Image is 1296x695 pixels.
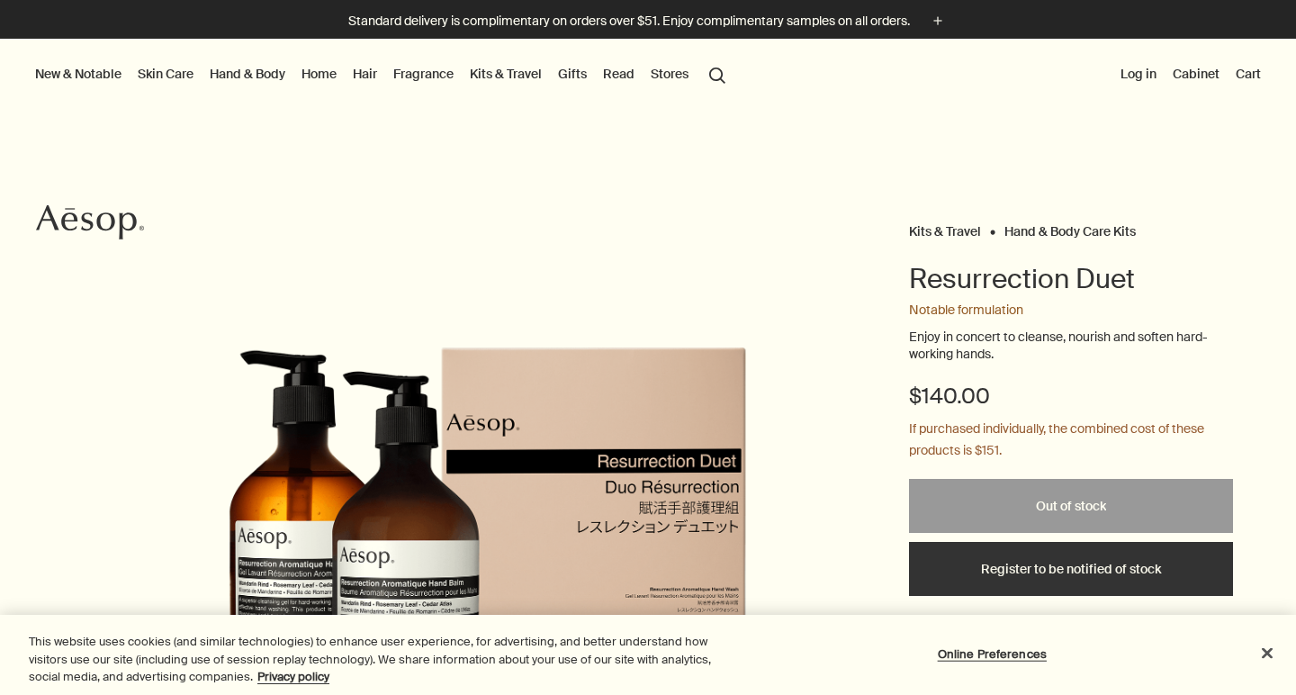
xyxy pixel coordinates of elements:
h1: Resurrection Duet [909,261,1233,297]
p: If purchased individually, the combined cost of these products is $151. [909,419,1233,462]
a: Hair [349,62,381,86]
a: Kits & Travel [909,223,981,231]
button: Out of stock - $140.00 [909,479,1233,533]
button: Open search [701,57,733,91]
nav: supplementary [1117,39,1264,111]
button: New & Notable [31,62,125,86]
svg: Aesop [36,204,144,240]
a: Aesop [31,200,148,249]
a: Fragrance [390,62,457,86]
button: Cart [1232,62,1264,86]
div: This website uses cookies (and similar technologies) to enhance user experience, for advertising,... [29,633,713,686]
nav: primary [31,39,733,111]
a: Read [599,62,638,86]
a: More information about your privacy, opens in a new tab [257,669,329,684]
span: $140.00 [909,382,990,411]
button: Save to cabinet [909,614,1017,646]
a: Gifts [554,62,590,86]
a: Hand & Body [206,62,289,86]
a: Kits & Travel [466,62,545,86]
a: Hand & Body Care Kits [1004,223,1136,231]
button: Standard delivery is complimentary on orders over $51. Enjoy complimentary samples on all orders. [348,11,948,32]
a: Home [298,62,340,86]
button: Stores [647,62,692,86]
p: Standard delivery is complimentary on orders over $51. Enjoy complimentary samples on all orders. [348,12,910,31]
button: Register to be notified of stock [909,542,1233,596]
a: Cabinet [1169,62,1223,86]
button: Log in [1117,62,1160,86]
p: Enjoy in concert to cleanse, nourish and soften hard-working hands. [909,329,1233,364]
a: Skin Care [134,62,197,86]
button: Online Preferences, Opens the preference center dialog [936,636,1048,672]
button: Close [1247,633,1287,672]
